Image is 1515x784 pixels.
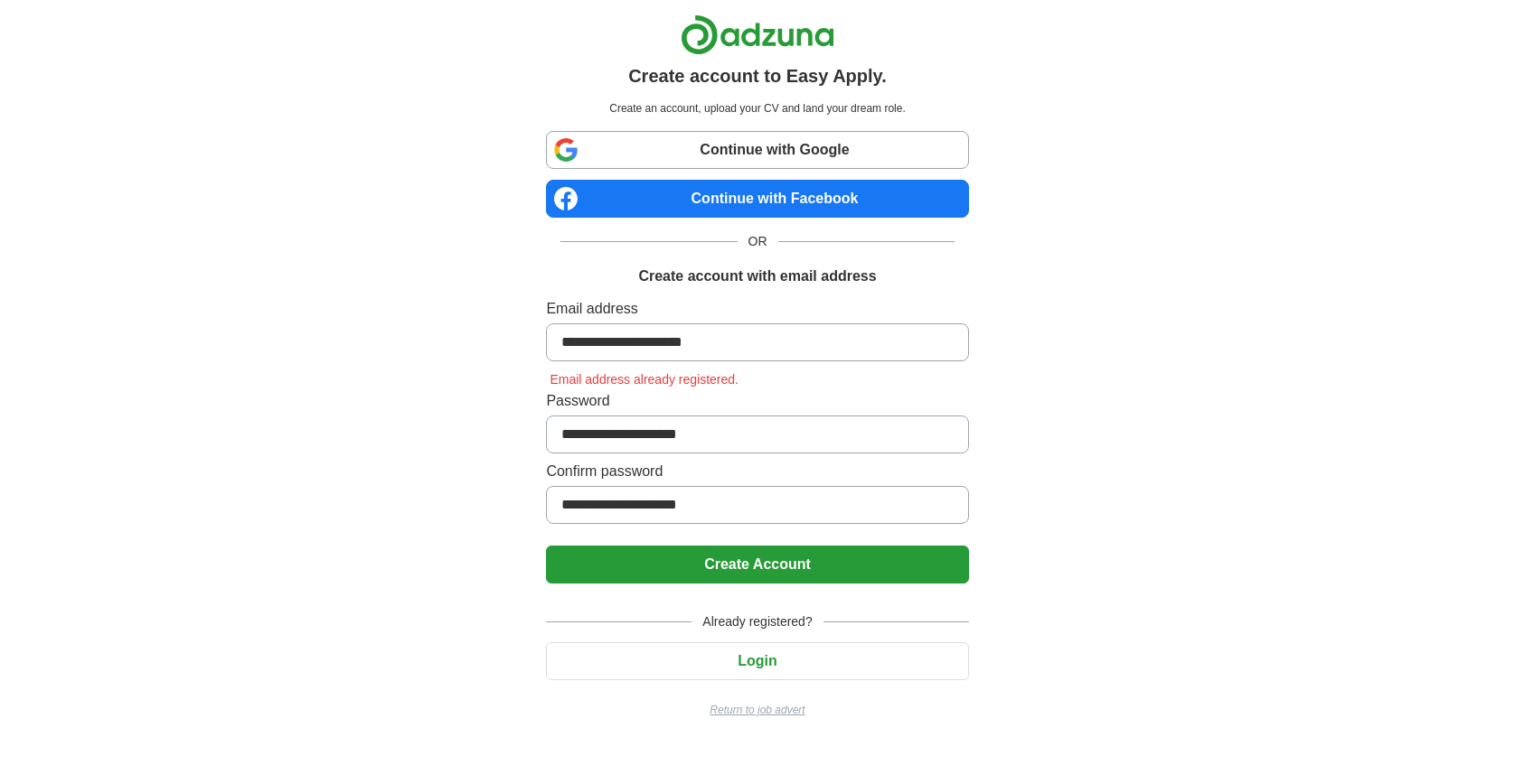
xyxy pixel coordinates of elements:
[638,266,876,287] h1: Create account with email address
[692,612,823,631] span: Already registered?
[681,14,834,55] img: Adzuna logo
[546,180,968,218] a: Continue with Facebook
[546,372,742,387] span: Email address already registered.
[546,702,968,718] a: Return to job advert
[550,100,965,117] p: Create an account, upload your CV and land your dream role.
[546,461,968,482] label: Confirm password
[628,62,887,89] h1: Create account to Easy Apply.
[546,642,968,680] button: Login
[546,653,968,668] a: Login
[546,390,968,412] label: Password
[546,546,968,583] button: Create Account
[546,298,968,320] label: Email address
[738,232,778,251] span: OR
[546,131,968,169] a: Continue with Google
